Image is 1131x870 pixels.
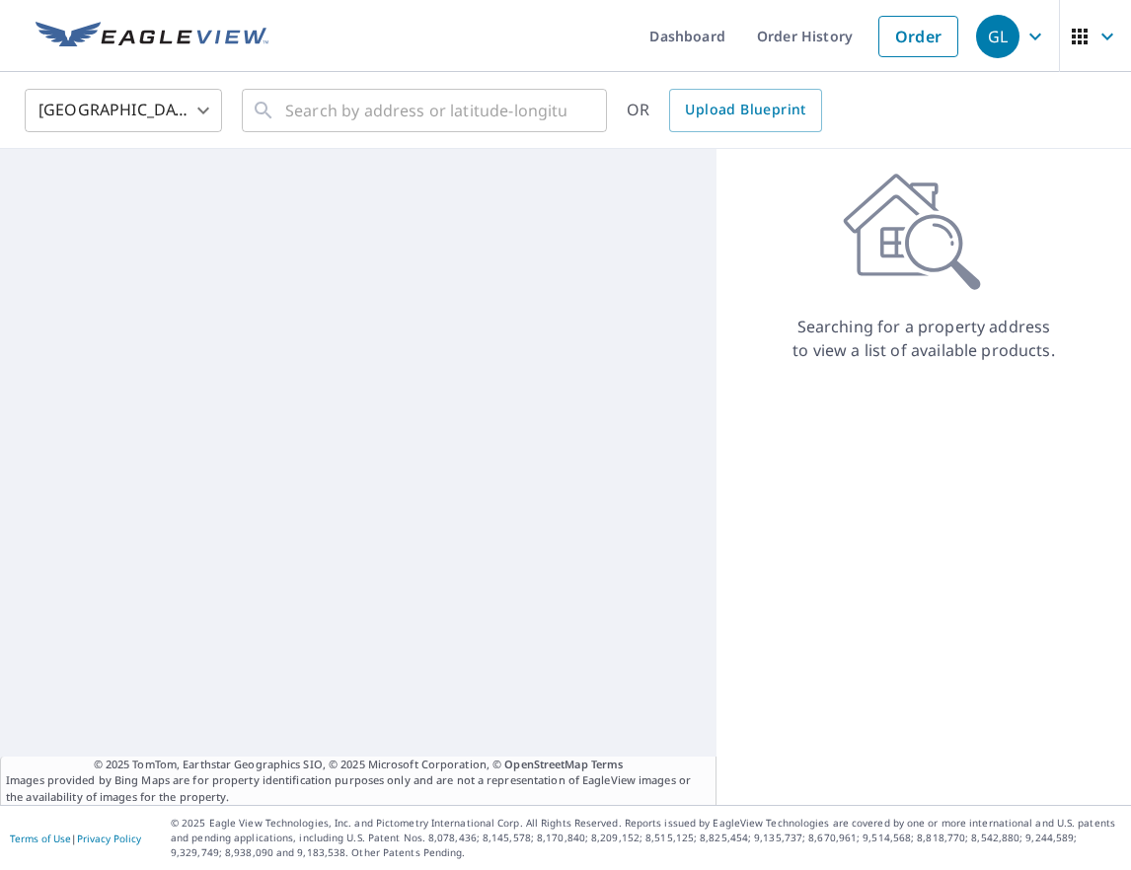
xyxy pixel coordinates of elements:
[94,757,624,773] span: © 2025 TomTom, Earthstar Geographics SIO, © 2025 Microsoft Corporation, ©
[10,833,141,844] p: |
[591,757,624,771] a: Terms
[10,832,71,845] a: Terms of Use
[685,98,805,122] span: Upload Blueprint
[669,89,821,132] a: Upload Blueprint
[504,757,587,771] a: OpenStreetMap
[36,22,268,51] img: EV Logo
[627,89,822,132] div: OR
[25,83,222,138] div: [GEOGRAPHIC_DATA]
[285,83,566,138] input: Search by address or latitude-longitude
[77,832,141,845] a: Privacy Policy
[171,816,1121,860] p: © 2025 Eagle View Technologies, Inc. and Pictometry International Corp. All Rights Reserved. Repo...
[792,315,1056,362] p: Searching for a property address to view a list of available products.
[976,15,1019,58] div: GL
[878,16,958,57] a: Order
